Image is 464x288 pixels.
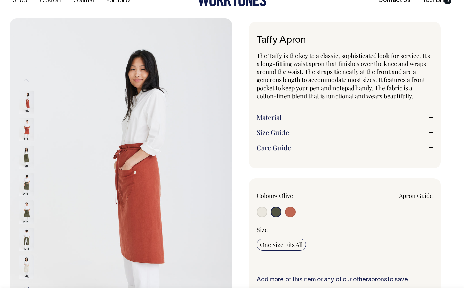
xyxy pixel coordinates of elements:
[19,146,34,169] img: olive
[257,52,430,100] span: The Taffy is the key to a classic, sophisticated look for service. It's a long-fitting waist apro...
[260,241,303,249] span: One Size Fits All
[257,143,433,152] a: Care Guide
[399,192,433,200] a: Apron Guide
[19,200,34,224] img: olive
[19,91,34,114] img: rust
[21,73,31,89] button: Previous
[19,173,34,196] img: olive
[19,228,34,251] img: olive
[19,118,34,141] img: rust
[257,128,433,136] a: Size Guide
[19,255,34,279] img: natural
[257,35,433,46] h1: Taffy Apron
[275,192,278,200] span: •
[257,277,433,283] h6: Add more of this item or any of our other to save
[257,226,433,234] div: Size
[279,192,293,200] label: Olive
[257,192,327,200] div: Colour
[257,113,433,121] a: Material
[257,239,306,251] input: One Size Fits All
[368,277,387,283] a: aprons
